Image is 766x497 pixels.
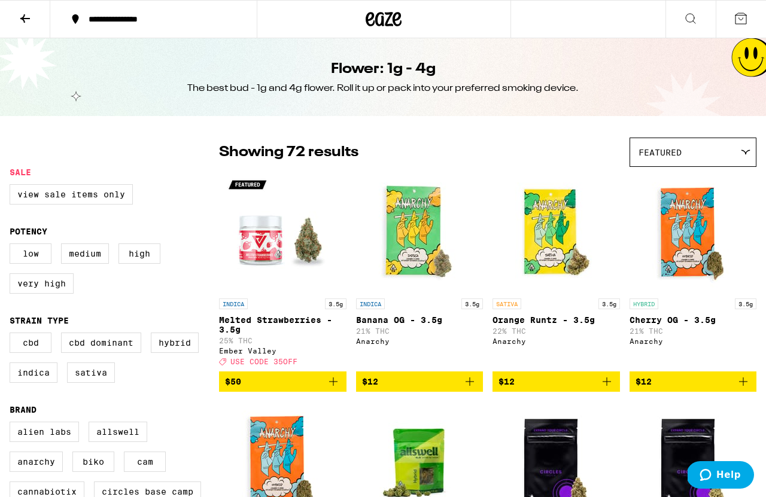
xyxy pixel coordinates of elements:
[219,337,346,344] p: 25% THC
[10,243,51,264] label: Low
[493,298,521,309] p: SATIVA
[639,148,682,157] span: Featured
[89,422,147,442] label: Allswell
[219,315,346,334] p: Melted Strawberries - 3.5g
[630,173,757,371] a: Open page for Cherry OG - 3.5g from Anarchy
[225,377,241,386] span: $50
[356,315,484,325] p: Banana OG - 3.5g
[360,173,479,292] img: Anarchy - Banana OG - 3.5g
[10,227,47,236] legend: Potency
[630,298,658,309] p: HYBRID
[124,452,166,472] label: CAM
[498,377,515,386] span: $12
[630,337,757,345] div: Anarchy
[61,243,109,264] label: Medium
[493,315,620,325] p: Orange Runtz - 3.5g
[461,298,483,309] p: 3.5g
[356,173,484,371] a: Open page for Banana OG - 3.5g from Anarchy
[187,82,579,95] div: The best bud - 1g and 4g flower. Roll it up or pack into your preferred smoking device.
[356,327,484,335] p: 21% THC
[118,243,160,264] label: High
[219,347,346,355] div: Ember Valley
[630,371,757,392] button: Add to bag
[356,298,385,309] p: INDICA
[636,377,652,386] span: $12
[493,371,620,392] button: Add to bag
[10,333,51,353] label: CBD
[10,422,79,442] label: Alien Labs
[735,298,756,309] p: 3.5g
[219,173,346,371] a: Open page for Melted Strawberries - 3.5g from Ember Valley
[223,173,342,292] img: Ember Valley - Melted Strawberries - 3.5g
[493,327,620,335] p: 22% THC
[151,333,199,353] label: Hybrid
[10,405,37,414] legend: Brand
[10,316,69,325] legend: Strain Type
[630,327,757,335] p: 21% THC
[67,362,115,383] label: Sativa
[362,377,378,386] span: $12
[493,337,620,345] div: Anarchy
[496,173,616,292] img: Anarchy - Orange Runtz - 3.5g
[356,371,484,392] button: Add to bag
[10,184,133,205] label: View Sale Items Only
[219,371,346,392] button: Add to bag
[10,362,57,383] label: Indica
[72,452,114,472] label: Biko
[493,173,620,371] a: Open page for Orange Runtz - 3.5g from Anarchy
[219,142,358,163] p: Showing 72 results
[331,59,436,80] h1: Flower: 1g - 4g
[10,452,63,472] label: Anarchy
[633,173,753,292] img: Anarchy - Cherry OG - 3.5g
[598,298,620,309] p: 3.5g
[688,461,754,491] iframe: Opens a widget where you can find more information
[61,333,141,353] label: CBD Dominant
[230,358,297,365] span: USE CODE 35OFF
[10,273,74,294] label: Very High
[630,315,757,325] p: Cherry OG - 3.5g
[219,298,248,309] p: INDICA
[356,337,484,345] div: Anarchy
[325,298,346,309] p: 3.5g
[10,167,31,177] legend: Sale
